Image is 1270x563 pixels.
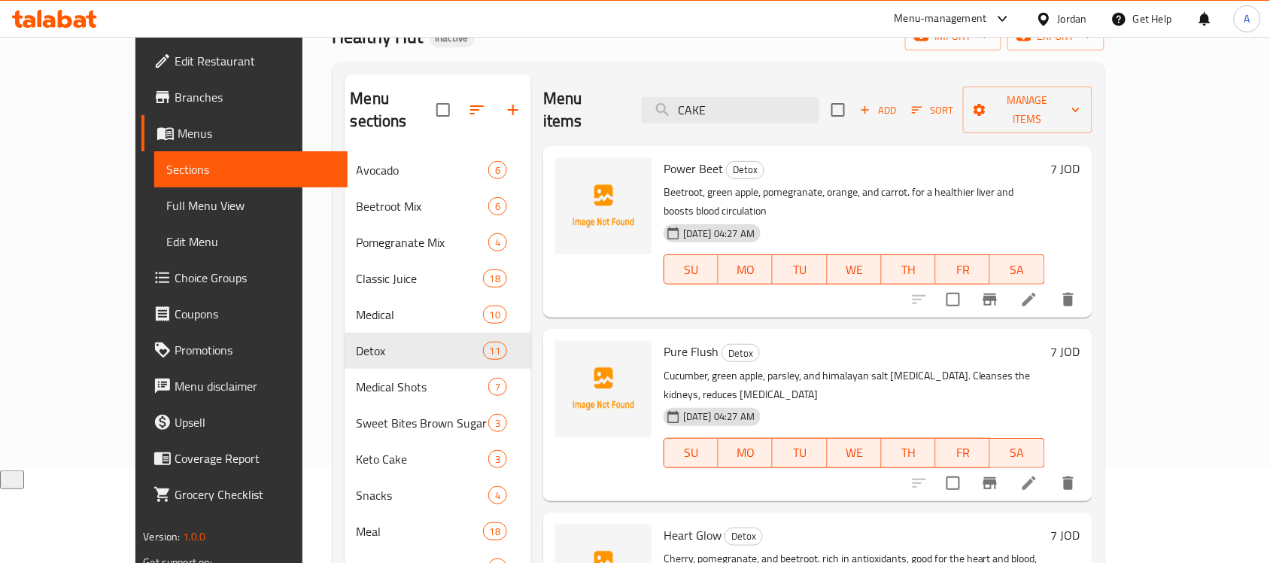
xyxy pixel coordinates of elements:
button: Branch-specific-item [972,465,1008,501]
span: 4 [489,488,506,503]
a: Edit menu item [1020,474,1038,492]
span: Meal [357,522,483,540]
span: 18 [484,525,506,539]
div: items [483,522,507,540]
span: 1.0.0 [183,527,206,546]
h6: 7 JOD [1051,525,1080,546]
div: Detox [725,528,763,546]
div: Meal18 [345,513,532,549]
span: Select to update [937,284,969,315]
span: Heart Glow [664,524,722,546]
div: items [488,486,507,504]
div: Snacks4 [345,477,532,513]
div: Jordan [1058,11,1087,27]
span: A [1244,11,1250,27]
span: Snacks [357,486,488,504]
span: Select section [822,94,854,126]
span: Grocery Checklist [175,485,336,504]
a: Grocery Checklist [141,476,348,513]
span: Detox [725,528,762,545]
span: Version: [143,527,180,546]
button: delete [1050,465,1086,501]
span: Select to update [937,467,969,499]
div: Menu-management [895,10,987,28]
